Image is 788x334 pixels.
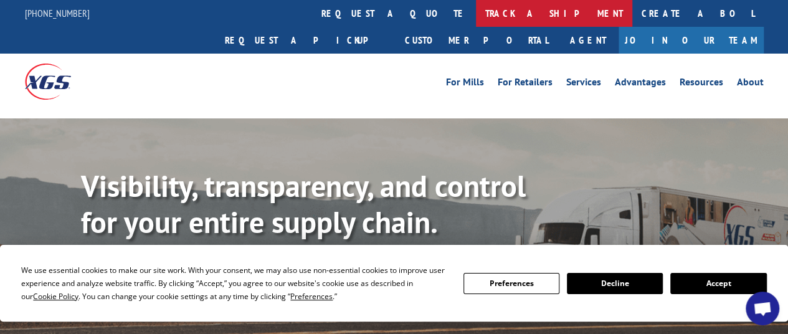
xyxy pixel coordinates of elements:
[498,77,553,91] a: For Retailers
[21,264,448,303] div: We use essential cookies to make our site work. With your consent, we may also use non-essential ...
[746,292,779,325] div: Open chat
[670,273,766,294] button: Accept
[566,77,601,91] a: Services
[396,27,558,54] a: Customer Portal
[81,166,526,241] b: Visibility, transparency, and control for your entire supply chain.
[619,27,764,54] a: Join Our Team
[25,7,90,19] a: [PHONE_NUMBER]
[446,77,484,91] a: For Mills
[567,273,663,294] button: Decline
[558,27,619,54] a: Agent
[216,27,396,54] a: Request a pickup
[463,273,559,294] button: Preferences
[680,77,723,91] a: Resources
[290,291,333,302] span: Preferences
[33,291,78,302] span: Cookie Policy
[737,77,764,91] a: About
[615,77,666,91] a: Advantages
